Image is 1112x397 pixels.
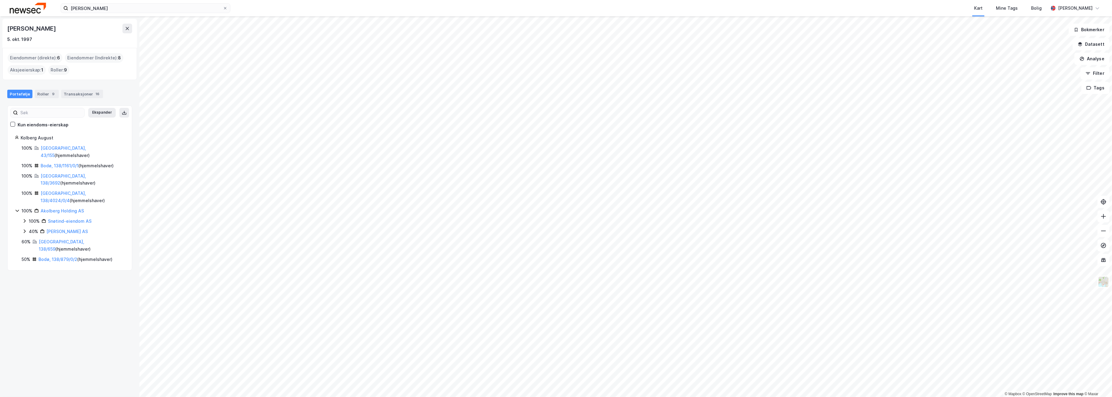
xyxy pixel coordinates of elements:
div: 100% [29,218,40,225]
div: 100% [22,162,32,169]
div: Bolig [1031,5,1042,12]
div: Kun eiendoms-eierskap [18,121,68,128]
button: Ekspander [88,108,116,118]
div: 16 [94,91,101,97]
a: OpenStreetMap [1023,392,1052,396]
div: 9 [50,91,56,97]
div: Transaksjoner [61,90,103,98]
button: Analyse [1074,53,1110,65]
div: 5. okt. 1997 [7,36,32,43]
div: 100% [22,172,32,180]
div: Mine Tags [996,5,1018,12]
a: Improve this map [1054,392,1084,396]
a: Bodø, 138/1161/0/1 [41,163,78,168]
div: 40% [29,228,38,235]
div: Kart [974,5,983,12]
a: [GEOGRAPHIC_DATA], 43/155 [41,145,86,158]
div: ( hjemmelshaver ) [38,256,112,263]
div: ( hjemmelshaver ) [41,190,125,204]
div: ( hjemmelshaver ) [41,162,114,169]
div: Kolberg August [21,134,125,142]
div: Portefølje [7,90,32,98]
div: 100% [22,145,32,152]
img: Z [1098,276,1109,288]
div: Roller : [48,65,69,75]
div: 60% [22,238,31,245]
a: Mapbox [1005,392,1021,396]
button: Filter [1080,67,1110,79]
div: ( hjemmelshaver ) [41,145,125,159]
div: Eiendommer (direkte) : [8,53,62,63]
div: Aksjeeierskap : [8,65,46,75]
div: 50% [22,256,30,263]
a: [GEOGRAPHIC_DATA], 138/659 [39,239,84,252]
div: 100% [22,207,32,215]
input: Søk [18,108,84,117]
iframe: Chat Widget [1082,368,1112,397]
div: Kontrollprogram for chat [1082,368,1112,397]
img: newsec-logo.f6e21ccffca1b3a03d2d.png [10,3,46,13]
span: 6 [57,54,60,62]
a: [GEOGRAPHIC_DATA], 138/3692 [41,173,86,186]
button: Datasett [1073,38,1110,50]
a: Bodø, 138/879/0/2 [38,257,77,262]
button: Bokmerker [1069,24,1110,36]
div: [PERSON_NAME] [1058,5,1093,12]
a: Snøtind-eiendom AS [48,219,92,224]
div: Roller [35,90,59,98]
a: Akolberg Holding AS [41,208,84,213]
div: Eiendommer (Indirekte) : [65,53,123,63]
input: Søk på adresse, matrikkel, gårdeiere, leietakere eller personer [68,4,223,13]
div: 100% [22,190,32,197]
span: 1 [41,66,43,74]
div: ( hjemmelshaver ) [41,172,125,187]
a: [GEOGRAPHIC_DATA], 138/4024/0/4 [41,191,86,203]
a: [PERSON_NAME] AS [46,229,88,234]
button: Tags [1081,82,1110,94]
span: 9 [64,66,67,74]
div: [PERSON_NAME] [7,24,57,33]
div: ( hjemmelshaver ) [39,238,125,253]
span: 8 [118,54,121,62]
